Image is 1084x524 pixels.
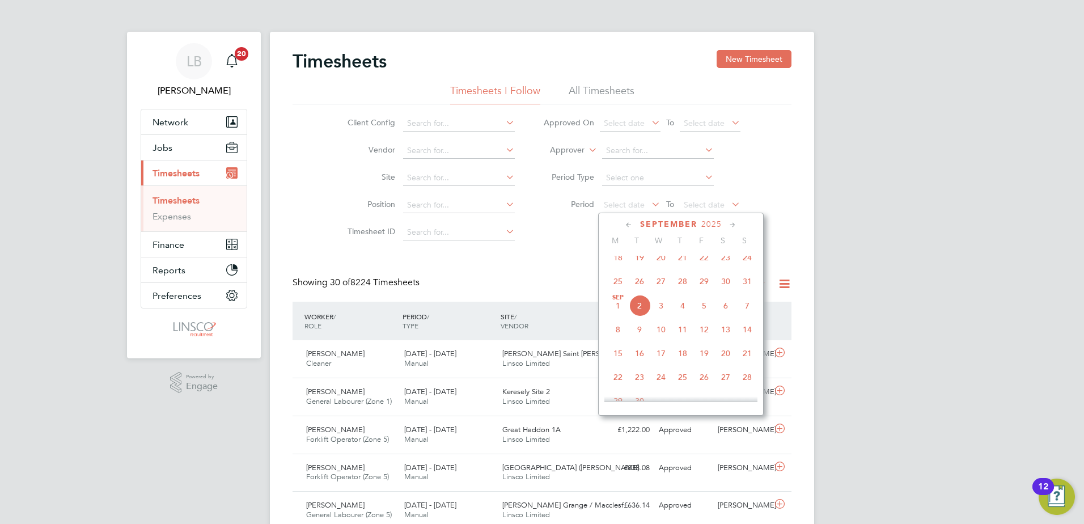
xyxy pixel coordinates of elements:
span: 22 [607,366,629,388]
span: S [712,235,734,246]
label: Timesheet ID [344,226,395,236]
li: Timesheets I Follow [450,84,540,104]
span: [DATE] - [DATE] [404,387,456,396]
a: Expenses [153,211,191,222]
label: Position [344,199,395,209]
span: [PERSON_NAME] [306,425,365,434]
span: 2025 [701,219,722,229]
span: Linsco Limited [502,510,550,519]
span: T [669,235,691,246]
span: 5 [693,295,715,316]
h2: Timesheets [293,50,387,73]
span: [PERSON_NAME] [306,387,365,396]
span: General Labourer (Zone 1) [306,396,392,406]
span: ROLE [304,321,321,330]
span: 29 [607,390,629,412]
button: Preferences [141,283,247,308]
div: Showing [293,277,422,289]
span: / [427,312,429,321]
div: Approved [654,496,713,515]
span: LB [187,54,202,69]
span: [PERSON_NAME] Saint [PERSON_NAME] [502,349,640,358]
span: Lauren Butler [141,84,247,98]
span: [PERSON_NAME] [306,500,365,510]
div: WORKER [302,306,400,336]
span: Cleaner [306,358,331,368]
label: Approved On [543,117,594,128]
span: F [691,235,712,246]
button: Network [141,109,247,134]
span: 16 [629,343,650,364]
span: 10 [650,319,672,340]
button: Finance [141,232,247,257]
div: [PERSON_NAME] [713,459,772,477]
span: Great Haddon 1A [502,425,561,434]
span: To [663,197,677,212]
span: 6 [715,295,736,316]
input: Search for... [403,225,515,240]
div: PERIOD [400,306,498,336]
span: 30 of [330,277,350,288]
span: 11 [672,319,693,340]
span: 17 [650,343,672,364]
input: Select one [602,170,714,186]
input: Search for... [403,170,515,186]
span: Select date [684,118,725,128]
span: 19 [629,247,650,268]
span: 20 [650,247,672,268]
span: Manual [404,510,429,519]
button: Reports [141,257,247,282]
span: To [663,115,677,130]
label: Approver [533,145,585,156]
span: W [647,235,669,246]
label: Period [543,199,594,209]
span: General Labourer (Zone 5) [306,510,392,519]
span: Select date [604,118,645,128]
span: 23 [629,366,650,388]
span: 21 [672,247,693,268]
span: 29 [693,271,715,292]
button: Jobs [141,135,247,160]
span: 9 [629,319,650,340]
div: Approved [654,421,713,440]
span: Finance [153,239,184,250]
span: September [640,219,697,229]
span: 12 [693,319,715,340]
span: Manual [404,434,429,444]
span: Linsco Limited [502,472,550,481]
div: Timesheets [141,185,247,231]
span: 25 [607,271,629,292]
span: Manual [404,396,429,406]
span: 27 [650,271,672,292]
span: [PERSON_NAME] [306,463,365,472]
span: 31 [736,271,758,292]
span: 27 [715,366,736,388]
button: Timesheets [141,160,247,185]
span: 24 [650,366,672,388]
span: 21 [736,343,758,364]
span: 25 [672,366,693,388]
span: Preferences [153,290,201,301]
label: Vendor [344,145,395,155]
span: VENDOR [501,321,528,330]
div: [PERSON_NAME] [713,421,772,440]
a: Go to home page [141,320,247,338]
span: Forklift Operator (Zone 5) [306,434,389,444]
span: 19 [693,343,715,364]
span: 20 [235,47,248,61]
li: All Timesheets [569,84,634,104]
span: 28 [736,366,758,388]
span: [PERSON_NAME] Grange / Macclesf… [502,500,631,510]
span: [DATE] - [DATE] [404,349,456,358]
img: linsco-logo-retina.png [170,320,217,338]
span: 13 [715,319,736,340]
span: Jobs [153,142,172,153]
span: Powered by [186,372,218,382]
input: Search for... [403,197,515,213]
span: 8224 Timesheets [330,277,420,288]
span: M [604,235,626,246]
span: Linsco Limited [502,358,550,368]
span: 26 [629,271,650,292]
span: TYPE [403,321,418,330]
span: 20 [715,343,736,364]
